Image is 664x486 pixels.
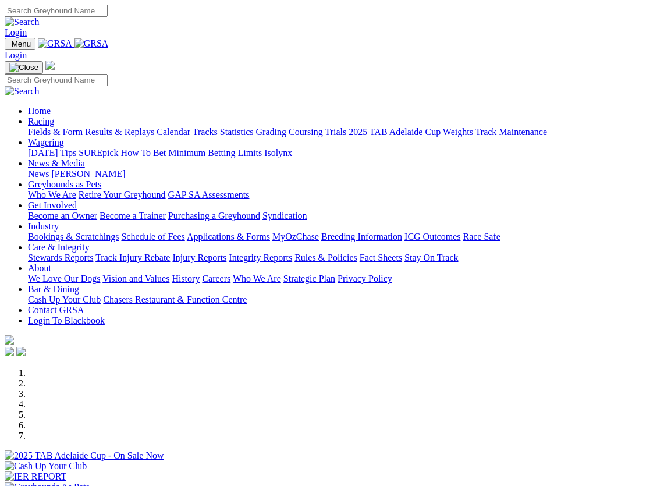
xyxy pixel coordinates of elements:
[121,148,166,158] a: How To Bet
[349,127,441,137] a: 2025 TAB Adelaide Cup
[79,190,166,200] a: Retire Your Greyhound
[28,169,659,179] div: News & Media
[28,305,84,315] a: Contact GRSA
[475,127,547,137] a: Track Maintenance
[172,253,226,262] a: Injury Reports
[168,148,262,158] a: Minimum Betting Limits
[172,274,200,283] a: History
[28,263,51,273] a: About
[85,127,154,137] a: Results & Replays
[5,461,87,471] img: Cash Up Your Club
[28,158,85,168] a: News & Media
[28,116,54,126] a: Racing
[283,274,335,283] a: Strategic Plan
[5,5,108,17] input: Search
[5,450,164,461] img: 2025 TAB Adelaide Cup - On Sale Now
[28,190,659,200] div: Greyhounds as Pets
[28,179,101,189] a: Greyhounds as Pets
[74,38,109,49] img: GRSA
[5,335,14,345] img: logo-grsa-white.png
[404,232,460,242] a: ICG Outcomes
[193,127,218,137] a: Tracks
[443,127,473,137] a: Weights
[360,253,402,262] a: Fact Sheets
[5,50,27,60] a: Login
[404,253,458,262] a: Stay On Track
[289,127,323,137] a: Coursing
[102,274,169,283] a: Vision and Values
[28,127,83,137] a: Fields & Form
[28,295,659,305] div: Bar & Dining
[264,148,292,158] a: Isolynx
[229,253,292,262] a: Integrity Reports
[38,38,72,49] img: GRSA
[325,127,346,137] a: Trials
[5,38,35,50] button: Toggle navigation
[463,232,500,242] a: Race Safe
[5,74,108,86] input: Search
[28,148,659,158] div: Wagering
[168,190,250,200] a: GAP SA Assessments
[121,232,184,242] a: Schedule of Fees
[28,232,119,242] a: Bookings & Scratchings
[16,347,26,356] img: twitter.svg
[28,169,49,179] a: News
[12,40,31,48] span: Menu
[28,106,51,116] a: Home
[256,127,286,137] a: Grading
[338,274,392,283] a: Privacy Policy
[9,63,38,72] img: Close
[28,127,659,137] div: Racing
[5,86,40,97] img: Search
[202,274,230,283] a: Careers
[45,61,55,70] img: logo-grsa-white.png
[5,27,27,37] a: Login
[100,211,166,221] a: Become a Trainer
[28,315,105,325] a: Login To Blackbook
[220,127,254,137] a: Statistics
[28,253,93,262] a: Stewards Reports
[28,295,101,304] a: Cash Up Your Club
[233,274,281,283] a: Who We Are
[272,232,319,242] a: MyOzChase
[5,347,14,356] img: facebook.svg
[262,211,307,221] a: Syndication
[103,295,247,304] a: Chasers Restaurant & Function Centre
[28,211,97,221] a: Become an Owner
[5,61,43,74] button: Toggle navigation
[51,169,125,179] a: [PERSON_NAME]
[95,253,170,262] a: Track Injury Rebate
[28,190,76,200] a: Who We Are
[28,211,659,221] div: Get Involved
[28,274,659,284] div: About
[28,284,79,294] a: Bar & Dining
[28,232,659,242] div: Industry
[168,211,260,221] a: Purchasing a Greyhound
[157,127,190,137] a: Calendar
[294,253,357,262] a: Rules & Policies
[28,253,659,263] div: Care & Integrity
[79,148,118,158] a: SUREpick
[321,232,402,242] a: Breeding Information
[28,242,90,252] a: Care & Integrity
[28,221,59,231] a: Industry
[28,148,76,158] a: [DATE] Tips
[5,471,66,482] img: IER REPORT
[28,137,64,147] a: Wagering
[5,17,40,27] img: Search
[28,274,100,283] a: We Love Our Dogs
[28,200,77,210] a: Get Involved
[187,232,270,242] a: Applications & Forms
